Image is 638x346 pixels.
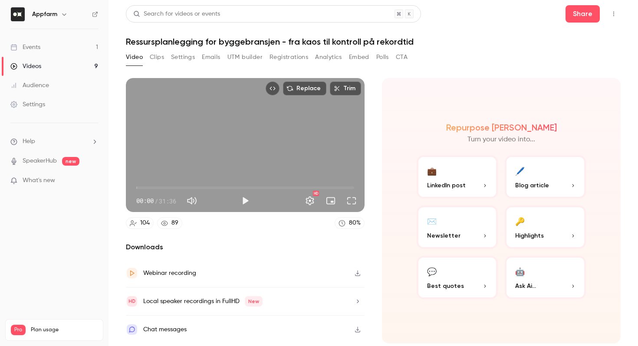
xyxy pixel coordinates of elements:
div: 80 % [349,219,361,228]
button: 🖊️Blog article [505,155,586,199]
a: 89 [157,217,182,229]
button: Replace [283,82,326,95]
button: ✉️Newsletter [417,206,498,249]
div: 104 [140,219,150,228]
button: 💬Best quotes [417,256,498,299]
div: ✉️ [427,214,437,228]
button: 💼LinkedIn post [417,155,498,199]
h6: Appfarm [32,10,57,19]
button: 🔑Highlights [505,206,586,249]
li: help-dropdown-opener [10,137,98,146]
span: 31:36 [159,196,176,206]
button: Video [126,50,143,64]
div: Search for videos or events [133,10,220,19]
div: 🖊️ [515,164,525,177]
button: Embed video [266,82,280,95]
h2: Downloads [126,242,365,252]
span: Pro [11,325,26,335]
button: Play [237,192,254,209]
img: Appfarm [11,7,25,21]
span: Ask Ai... [515,281,536,291]
button: Full screen [343,192,360,209]
button: Turn on miniplayer [322,192,339,209]
div: Settings [10,100,45,109]
button: Mute [183,192,201,209]
span: Plan usage [31,326,98,333]
div: Chat messages [143,324,187,335]
a: 80% [335,217,365,229]
button: Emails [202,50,220,64]
span: / [155,196,158,206]
div: Events [10,43,40,52]
button: Top Bar Actions [607,7,621,21]
div: Webinar recording [143,268,196,278]
button: Analytics [315,50,342,64]
span: Blog article [515,181,549,190]
span: New [245,296,263,307]
h2: Repurpose [PERSON_NAME] [446,122,557,133]
span: 00:00 [136,196,154,206]
span: Help [23,137,35,146]
button: Polls [376,50,389,64]
div: 💬 [427,264,437,278]
button: Settings [301,192,319,209]
button: Embed [349,50,369,64]
span: Best quotes [427,281,464,291]
button: Clips [150,50,164,64]
span: LinkedIn post [427,181,466,190]
span: What's new [23,176,55,185]
button: CTA [396,50,408,64]
div: Local speaker recordings in FullHD [143,296,263,307]
p: Turn your video into... [467,134,535,145]
div: 🤖 [515,264,525,278]
h1: Ressursplanlegging for byggebransjen - fra kaos til kontroll på rekordtid [126,36,621,47]
div: 🔑 [515,214,525,228]
button: Share [566,5,600,23]
div: 💼 [427,164,437,177]
a: 104 [126,217,154,229]
div: 89 [171,219,178,228]
span: Newsletter [427,231,460,240]
button: Settings [171,50,195,64]
button: 🤖Ask Ai... [505,256,586,299]
div: Audience [10,81,49,90]
button: UTM builder [227,50,263,64]
span: Highlights [515,231,544,240]
button: Registrations [270,50,308,64]
div: HD [313,191,319,196]
button: Trim [330,82,361,95]
div: 00:00 [136,196,176,206]
div: Videos [10,62,41,71]
span: new [62,157,79,166]
a: SpeakerHub [23,157,57,166]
